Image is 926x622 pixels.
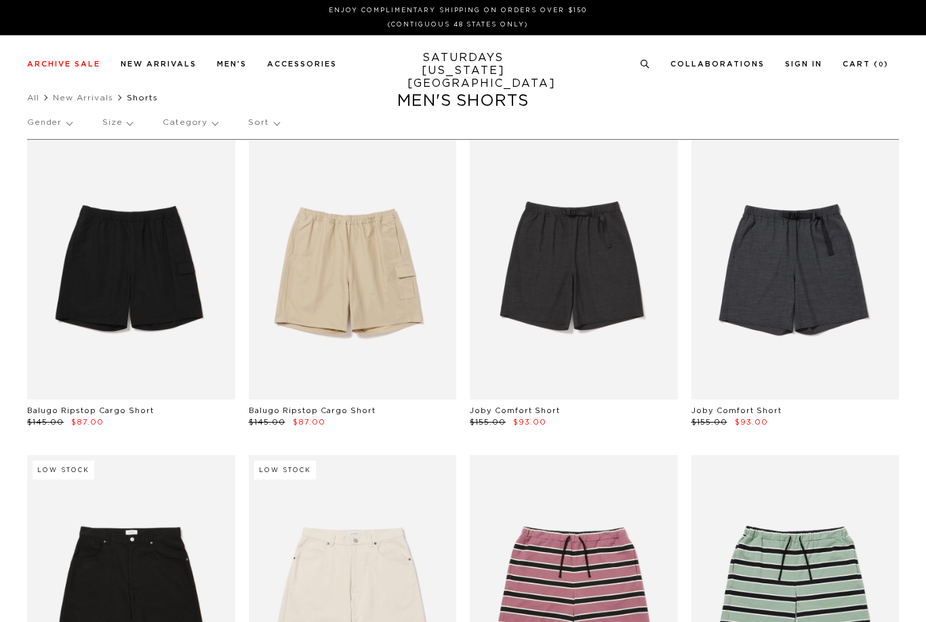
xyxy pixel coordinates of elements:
[670,60,765,68] a: Collaborations
[33,20,883,30] p: (Contiguous 48 States Only)
[785,60,822,68] a: Sign In
[735,419,768,426] span: $93.00
[102,107,132,138] p: Size
[27,94,39,102] a: All
[293,419,325,426] span: $87.00
[248,107,279,138] p: Sort
[249,407,376,414] a: Balugo Ripstop Cargo Short
[27,407,154,414] a: Balugo Ripstop Cargo Short
[27,107,72,138] p: Gender
[27,60,100,68] a: Archive Sale
[470,419,506,426] span: $155.00
[879,62,884,68] small: 0
[33,461,94,480] div: Low Stock
[33,5,883,16] p: Enjoy Complimentary Shipping on Orders Over $150
[691,419,727,426] span: $155.00
[470,407,560,414] a: Joby Comfort Short
[254,461,316,480] div: Low Stock
[691,407,782,414] a: Joby Comfort Short
[267,60,337,68] a: Accessories
[843,60,889,68] a: Cart (0)
[217,60,247,68] a: Men's
[121,60,197,68] a: New Arrivals
[127,94,158,102] span: Shorts
[27,419,64,426] span: $145.00
[71,419,104,426] span: $87.00
[513,419,546,426] span: $93.00
[53,94,113,102] a: New Arrivals
[249,419,285,426] span: $145.00
[163,107,218,138] p: Category
[407,52,519,90] a: SATURDAYS[US_STATE][GEOGRAPHIC_DATA]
